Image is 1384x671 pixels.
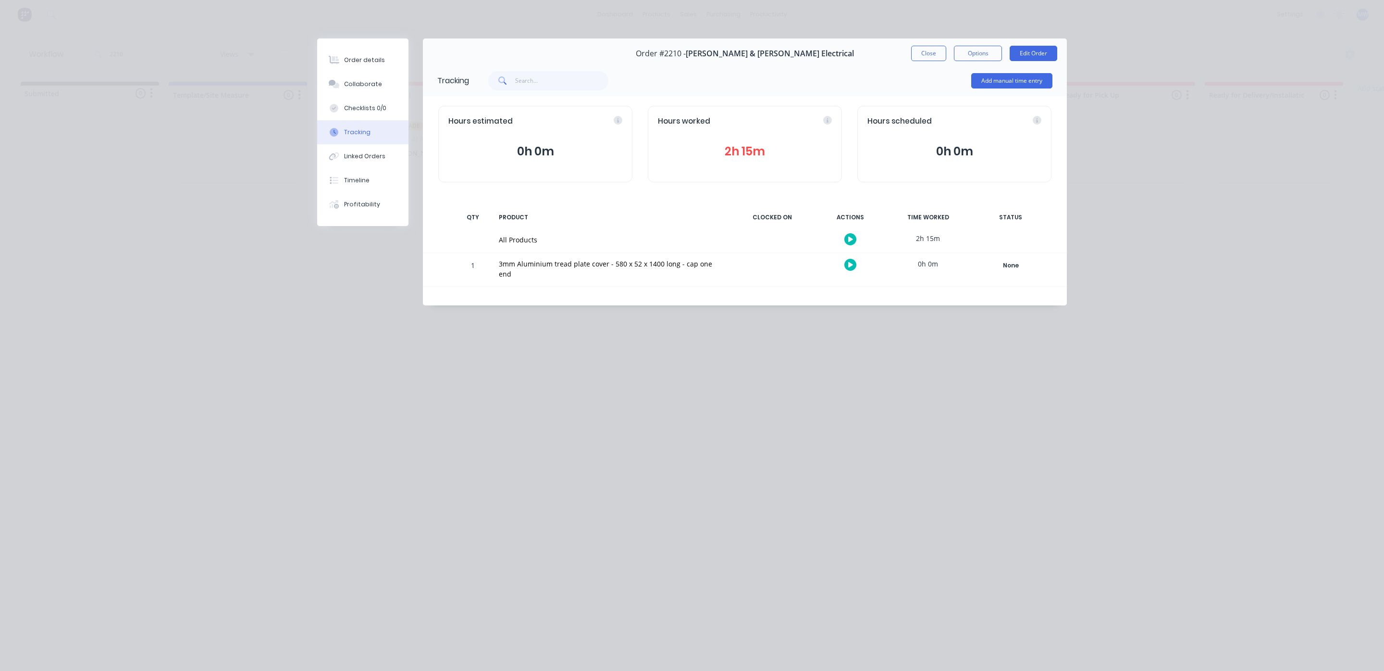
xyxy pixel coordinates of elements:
[911,46,946,61] button: Close
[458,254,487,286] div: 1
[344,80,382,89] div: Collaborate
[317,168,408,192] button: Timeline
[437,75,469,87] div: Tracking
[970,207,1051,228] div: STATUS
[344,56,385,64] div: Order details
[686,49,854,58] span: [PERSON_NAME] & [PERSON_NAME] Electrical
[317,48,408,72] button: Order details
[736,207,808,228] div: CLOCKED ON
[658,142,832,161] button: 2h 15m
[1010,46,1057,61] button: Edit Order
[344,200,380,209] div: Profitability
[317,144,408,168] button: Linked Orders
[317,96,408,120] button: Checklists 0/0
[892,253,964,275] div: 0h 0m
[658,116,710,127] span: Hours worked
[448,116,513,127] span: Hours estimated
[814,207,886,228] div: ACTIONS
[344,176,370,185] div: Timeline
[499,259,725,279] div: 3mm Aluminium tread plate cover - 580 x 52 x 1400 long - cap one end
[317,72,408,96] button: Collaborate
[317,120,408,144] button: Tracking
[892,228,964,249] div: 2h 15m
[976,259,1046,272] button: None
[344,128,371,137] div: Tracking
[515,71,609,90] input: Search...
[344,104,386,113] div: Checklists 0/0
[971,73,1052,89] button: Add manual time entry
[493,207,730,228] div: PRODUCT
[458,207,487,228] div: QTY
[344,152,385,161] div: Linked Orders
[954,46,1002,61] button: Options
[317,192,408,216] button: Profitability
[892,207,964,228] div: TIME WORKED
[448,142,622,161] button: 0h 0m
[499,235,725,245] div: All Products
[867,142,1041,161] button: 0h 0m
[867,116,932,127] span: Hours scheduled
[636,49,686,58] span: Order #2210 -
